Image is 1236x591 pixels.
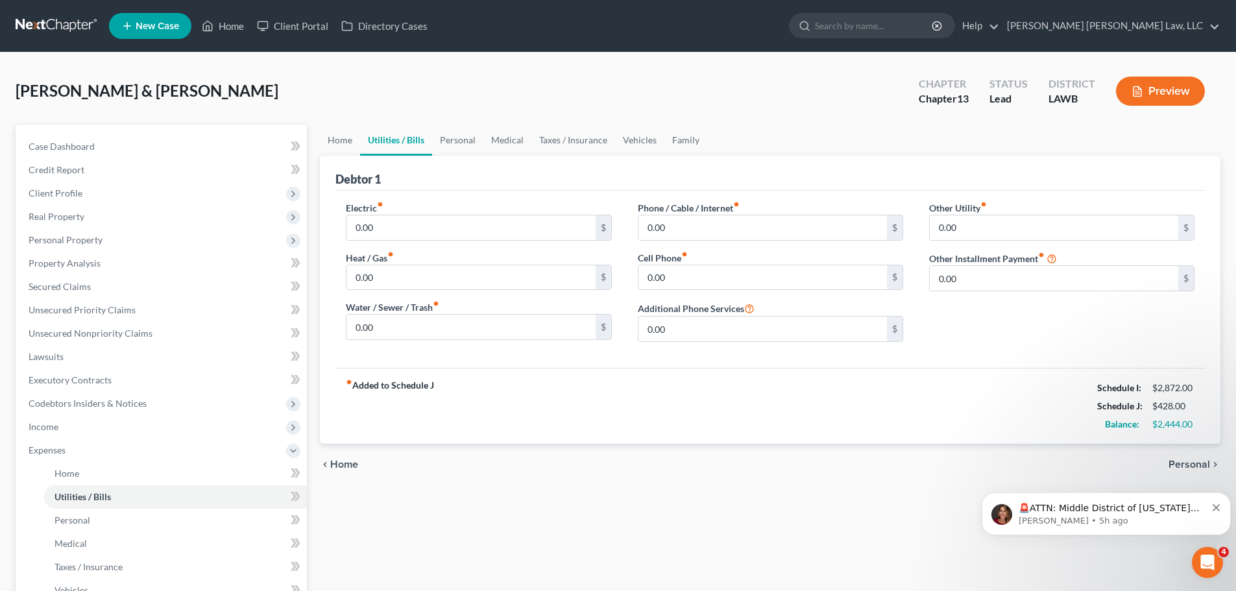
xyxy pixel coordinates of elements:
span: Unsecured Nonpriority Claims [29,328,152,339]
a: Lawsuits [18,345,307,368]
a: Vehicles [615,125,664,156]
strong: Schedule I: [1097,382,1141,393]
div: Chapter [919,77,969,91]
strong: Schedule J: [1097,400,1143,411]
a: Unsecured Priority Claims [18,298,307,322]
span: Income [29,421,58,432]
label: Other Installment Payment [929,252,1045,265]
span: 4 [1218,547,1229,557]
span: Real Property [29,211,84,222]
a: Property Analysis [18,252,307,275]
div: Debtor 1 [335,171,381,187]
div: LAWB [1048,91,1095,106]
button: Personal chevron_right [1169,459,1220,470]
div: $2,444.00 [1152,418,1194,431]
div: $ [1178,266,1194,291]
i: chevron_left [320,459,330,470]
button: chevron_left Home [320,459,358,470]
i: fiber_manual_record [433,300,439,307]
a: Home [44,462,307,485]
strong: Balance: [1105,418,1139,429]
i: fiber_manual_record [681,251,688,258]
span: 13 [957,92,969,104]
div: $ [596,315,611,339]
div: $ [1178,215,1194,240]
i: fiber_manual_record [346,379,352,385]
span: Personal Property [29,234,103,245]
span: New Case [136,21,179,31]
span: Codebtors Insiders & Notices [29,398,147,409]
a: Utilities / Bills [360,125,432,156]
button: Preview [1116,77,1205,106]
a: Case Dashboard [18,135,307,158]
span: Case Dashboard [29,141,95,152]
div: Lead [989,91,1028,106]
div: Chapter [919,91,969,106]
input: -- [930,215,1178,240]
input: -- [346,315,595,339]
span: Unsecured Priority Claims [29,304,136,315]
label: Phone / Cable / Internet [638,201,740,215]
a: Personal [44,509,307,532]
input: -- [638,215,887,240]
a: Credit Report [18,158,307,182]
span: Utilities / Bills [55,491,111,502]
span: Property Analysis [29,258,101,269]
a: Home [195,14,250,38]
a: Utilities / Bills [44,485,307,509]
label: Cell Phone [638,251,688,265]
label: Other Utility [929,201,987,215]
label: Heat / Gas [346,251,394,265]
input: -- [638,265,887,290]
input: -- [346,265,595,290]
i: fiber_manual_record [980,201,987,208]
span: Lawsuits [29,351,64,362]
strong: Added to Schedule J [346,379,434,433]
label: Electric [346,201,383,215]
i: fiber_manual_record [377,201,383,208]
span: [PERSON_NAME] & [PERSON_NAME] [16,81,278,100]
span: Credit Report [29,164,84,175]
a: Personal [432,125,483,156]
i: fiber_manual_record [387,251,394,258]
a: Home [320,125,360,156]
i: chevron_right [1210,459,1220,470]
input: -- [346,215,595,240]
span: Expenses [29,444,66,455]
span: Client Profile [29,187,82,199]
input: -- [930,266,1178,291]
div: $2,872.00 [1152,381,1194,394]
input: Search by name... [815,14,934,38]
label: Additional Phone Services [638,300,755,316]
input: -- [638,317,887,341]
span: Taxes / Insurance [55,561,123,572]
span: Secured Claims [29,281,91,292]
div: $ [596,215,611,240]
a: Help [956,14,999,38]
span: Personal [1169,459,1210,470]
a: Unsecured Nonpriority Claims [18,322,307,345]
div: $ [887,265,903,290]
div: $ [887,317,903,341]
div: $ [596,265,611,290]
a: Taxes / Insurance [44,555,307,579]
span: Medical [55,538,87,549]
a: Client Portal [250,14,335,38]
span: Home [55,468,79,479]
a: Directory Cases [335,14,434,38]
div: Status [989,77,1028,91]
i: fiber_manual_record [733,201,740,208]
label: Water / Sewer / Trash [346,300,439,314]
iframe: Intercom notifications message [976,465,1236,556]
a: Secured Claims [18,275,307,298]
a: Family [664,125,707,156]
a: Medical [44,532,307,555]
span: Home [330,459,358,470]
a: [PERSON_NAME] [PERSON_NAME] Law, LLC [1000,14,1220,38]
div: District [1048,77,1095,91]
